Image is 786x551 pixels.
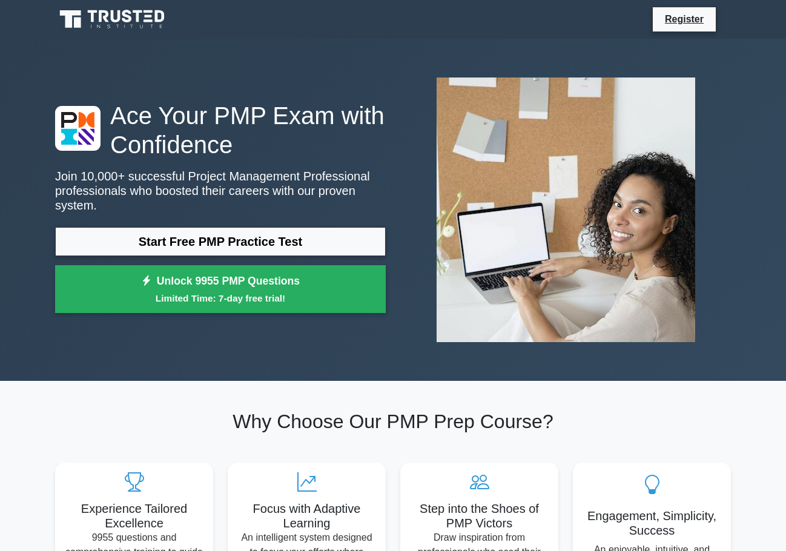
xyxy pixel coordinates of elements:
p: Join 10,000+ successful Project Management Professional professionals who boosted their careers w... [55,169,386,213]
a: Unlock 9955 PMP QuestionsLimited Time: 7-day free trial! [55,265,386,314]
a: Register [658,12,711,27]
h5: Step into the Shoes of PMP Victors [410,501,549,530]
h5: Experience Tailored Excellence [65,501,203,530]
h5: Engagement, Simplicity, Success [583,509,721,538]
h5: Focus with Adaptive Learning [237,501,376,530]
h2: Why Choose Our PMP Prep Course? [55,410,731,433]
a: Start Free PMP Practice Test [55,227,386,256]
small: Limited Time: 7-day free trial! [70,291,371,305]
h1: Ace Your PMP Exam with Confidence [55,101,386,159]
